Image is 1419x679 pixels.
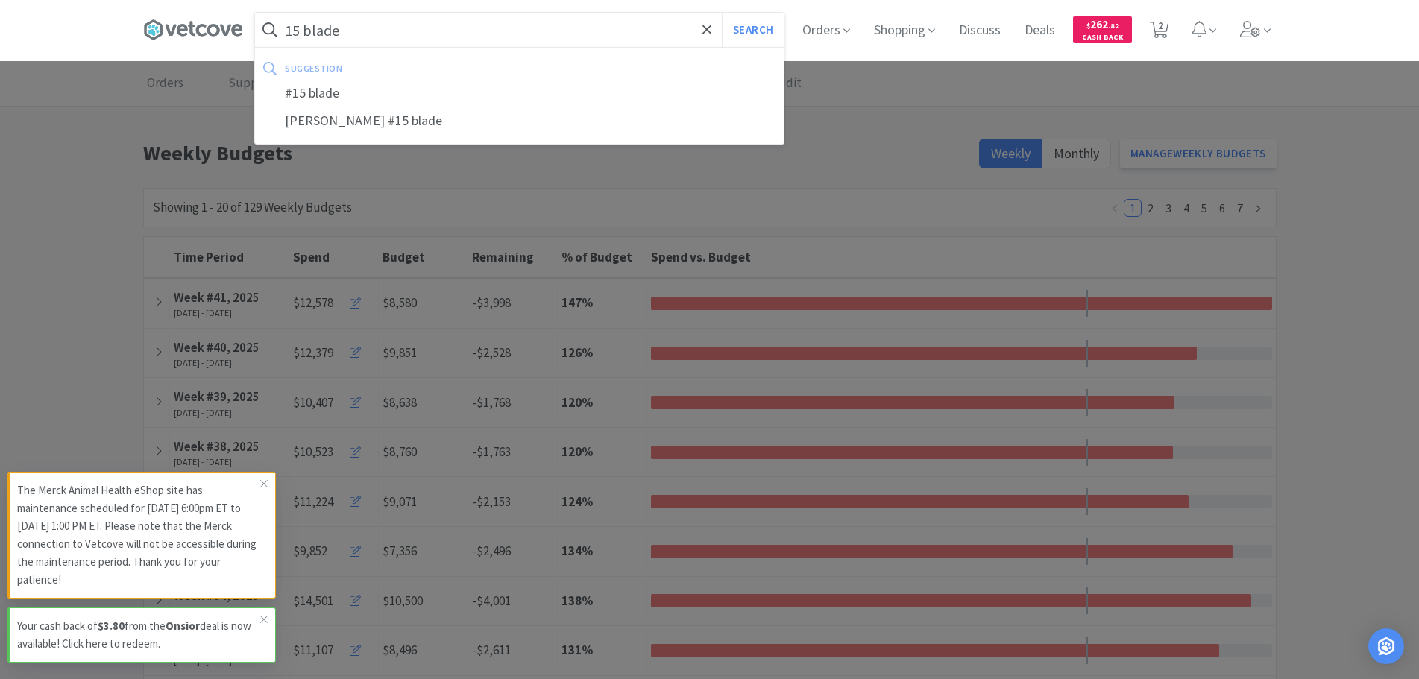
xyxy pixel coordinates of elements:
[1368,628,1404,664] div: Open Intercom Messenger
[1086,21,1090,31] span: $
[98,619,125,633] strong: $3.80
[1019,24,1061,37] a: Deals
[722,13,784,47] button: Search
[255,13,784,47] input: Search by item, sku, manufacturer, ingredient, size...
[1144,25,1174,39] a: 2
[1108,21,1119,31] span: . 82
[255,107,784,135] div: [PERSON_NAME] #15 blade
[17,481,260,589] p: The Merck Animal Health eShop site has maintenance scheduled for [DATE] 6:00pm ET to [DATE] 1:00 ...
[17,617,260,653] p: Your cash back of from the deal is now available! Click here to redeem.
[1086,17,1119,31] span: 262
[953,24,1007,37] a: Discuss
[1073,10,1132,50] a: $262.82Cash Back
[285,57,559,80] div: suggestion
[255,80,784,107] div: #15 blade
[166,619,200,633] strong: Onsior
[1082,34,1123,43] span: Cash Back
